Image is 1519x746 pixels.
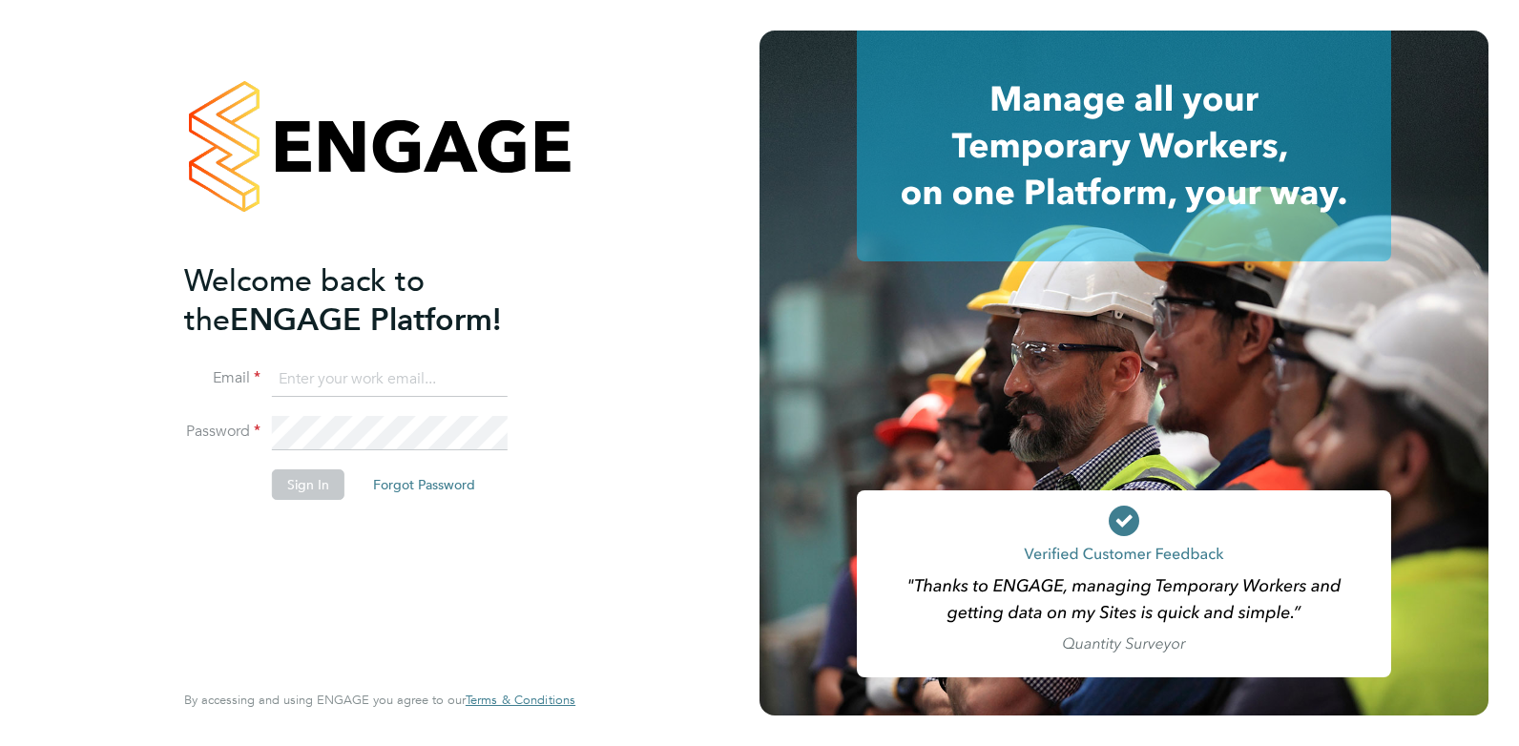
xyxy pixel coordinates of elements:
span: Welcome back to the [184,262,425,339]
input: Enter your work email... [272,363,508,397]
span: Terms & Conditions [466,692,575,708]
button: Forgot Password [358,469,490,500]
button: Sign In [272,469,344,500]
h2: ENGAGE Platform! [184,261,556,340]
label: Email [184,368,260,388]
a: Terms & Conditions [466,693,575,708]
label: Password [184,422,260,442]
span: By accessing and using ENGAGE you agree to our [184,692,575,708]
